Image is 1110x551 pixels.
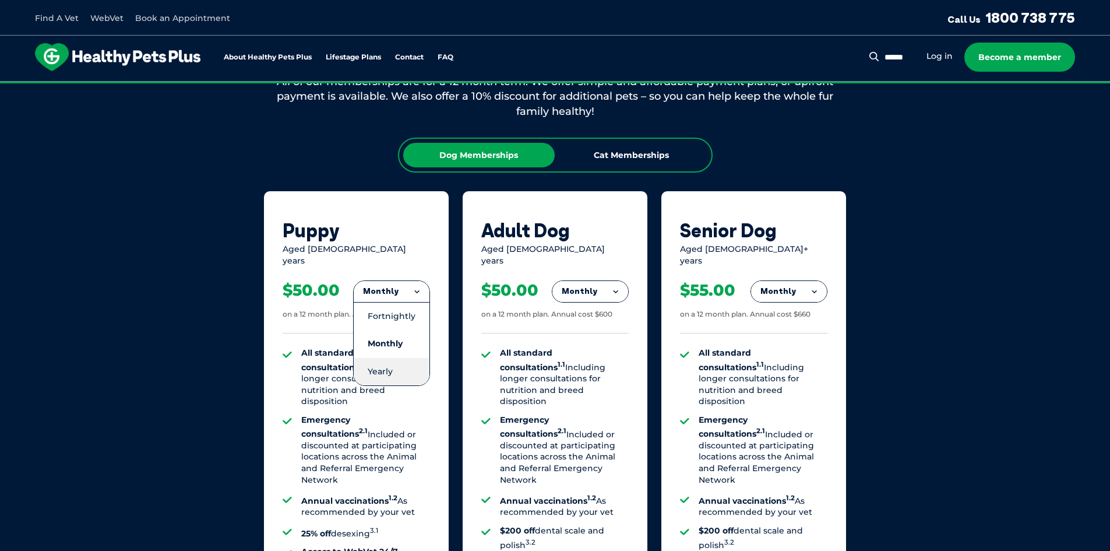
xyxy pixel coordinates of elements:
a: Log in [926,51,953,62]
sup: 2.1 [558,427,566,436]
div: $55.00 [680,280,735,300]
a: WebVet [90,13,124,23]
li: dental scale and polish [500,525,629,551]
div: $50.00 [481,280,538,300]
a: Call Us1800 738 775 [947,9,1075,26]
button: Monthly [552,281,628,302]
a: Find A Vet [35,13,79,23]
sup: 2.1 [756,427,765,436]
li: Including longer consultations for nutrition and breed disposition [500,348,629,408]
div: Adult Dog [481,219,629,241]
div: $50.00 [283,280,340,300]
span: Call Us [947,13,981,25]
button: Monthly [751,281,827,302]
button: Search [867,51,882,62]
div: Aged [DEMOGRAPHIC_DATA] years [481,244,629,266]
sup: 3.1 [370,527,378,535]
li: Yearly [354,358,429,385]
li: Included or discounted at participating locations across the Animal and Referral Emergency Network [500,415,629,486]
li: Included or discounted at participating locations across the Animal and Referral Emergency Network [699,415,827,486]
div: on a 12 month plan. Annual cost $600 [283,310,414,320]
strong: Annual vaccinations [699,496,795,506]
a: Contact [395,54,424,61]
sup: 3.2 [526,538,535,546]
div: Puppy [283,219,430,241]
li: Included or discounted at participating locations across the Animal and Referral Emergency Network [301,415,430,486]
div: Cat Memberships [556,143,707,167]
a: About Healthy Pets Plus [224,54,312,61]
sup: 2.1 [359,427,368,436]
div: Aged [DEMOGRAPHIC_DATA]+ years [680,244,827,266]
div: All of our memberships are for a 12 month term. We offer simple and affordable payment plans, or ... [264,75,847,119]
strong: Annual vaccinations [500,496,596,506]
sup: 3.2 [724,538,734,546]
li: As recommended by your vet [500,493,629,518]
sup: 1.1 [558,360,565,368]
sup: 1.1 [756,360,764,368]
a: FAQ [438,54,453,61]
li: As recommended by your vet [699,493,827,518]
strong: Annual vaccinations [301,496,397,506]
sup: 1.2 [587,494,596,502]
span: Proactive, preventative wellness program designed to keep your pet healthier and happier for longer [337,82,773,92]
button: Monthly [354,281,429,302]
strong: $200 off [500,525,535,536]
div: on a 12 month plan. Annual cost $600 [481,310,612,320]
li: Including longer consultations for nutrition and breed disposition [301,348,430,408]
strong: 25% off [301,528,331,539]
sup: 1.2 [389,494,397,502]
strong: Emergency consultations [301,415,368,439]
strong: Emergency consultations [699,415,765,439]
li: Including longer consultations for nutrition and breed disposition [699,348,827,408]
strong: $200 off [699,525,734,536]
a: Lifestage Plans [326,54,381,61]
li: desexing [301,525,430,539]
li: dental scale and polish [699,525,827,551]
div: Dog Memberships [403,143,555,167]
strong: All standard consultations [301,348,367,372]
strong: All standard consultations [699,348,764,372]
li: Monthly [354,330,429,357]
strong: All standard consultations [500,348,565,372]
img: hpp-logo [35,43,200,71]
div: Senior Dog [680,219,827,241]
a: Become a member [964,43,1075,72]
a: Book an Appointment [135,13,230,23]
div: Aged [DEMOGRAPHIC_DATA] years [283,244,430,266]
sup: 1.2 [786,494,795,502]
li: Fortnightly [354,302,429,330]
strong: Emergency consultations [500,415,566,439]
div: on a 12 month plan. Annual cost $660 [680,310,811,320]
li: As recommended by your vet [301,493,430,518]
